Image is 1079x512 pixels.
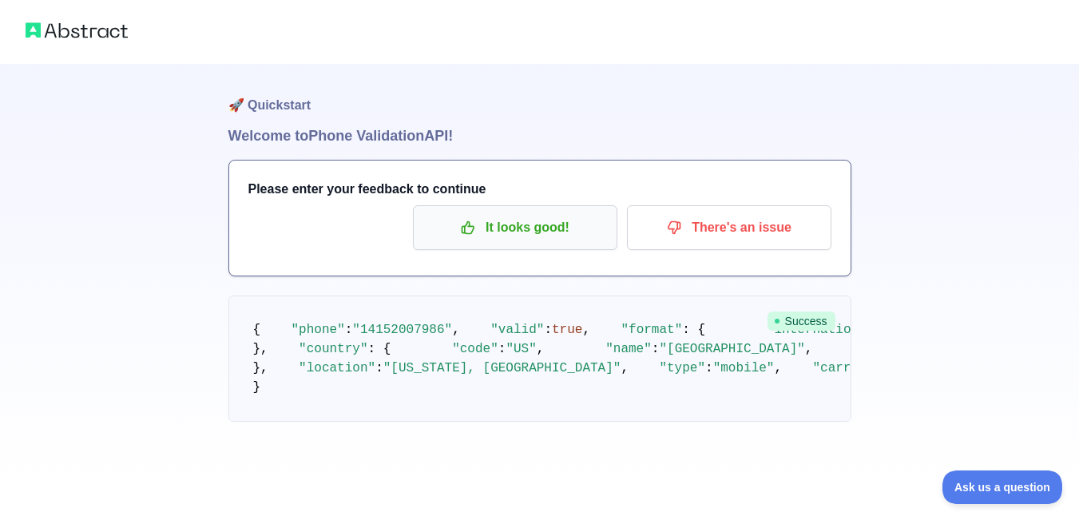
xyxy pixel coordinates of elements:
[659,342,804,356] span: "[GEOGRAPHIC_DATA]"
[352,323,452,337] span: "14152007986"
[582,323,590,337] span: ,
[682,323,705,337] span: : {
[812,361,881,375] span: "carrier"
[368,342,391,356] span: : {
[621,361,629,375] span: ,
[452,342,498,356] span: "code"
[345,323,353,337] span: :
[605,342,652,356] span: "name"
[452,323,460,337] span: ,
[705,361,713,375] span: :
[767,323,882,337] span: "international"
[425,214,605,241] p: It looks good!
[26,19,128,42] img: Abstract logo
[639,214,819,241] p: There's an issue
[621,323,682,337] span: "format"
[490,323,544,337] span: "valid"
[228,125,851,147] h1: Welcome to Phone Validation API!
[375,361,383,375] span: :
[552,323,582,337] span: true
[652,342,660,356] span: :
[805,342,813,356] span: ,
[299,361,375,375] span: "location"
[228,64,851,125] h1: 🚀 Quickstart
[659,361,705,375] span: "type"
[248,180,831,199] h3: Please enter your feedback to continue
[253,323,261,337] span: {
[383,361,621,375] span: "[US_STATE], [GEOGRAPHIC_DATA]"
[942,470,1063,504] iframe: Toggle Customer Support
[413,205,617,250] button: It looks good!
[768,312,835,331] span: Success
[506,342,536,356] span: "US"
[544,323,552,337] span: :
[299,342,367,356] span: "country"
[627,205,831,250] button: There's an issue
[713,361,775,375] span: "mobile"
[774,361,782,375] span: ,
[498,342,506,356] span: :
[537,342,545,356] span: ,
[292,323,345,337] span: "phone"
